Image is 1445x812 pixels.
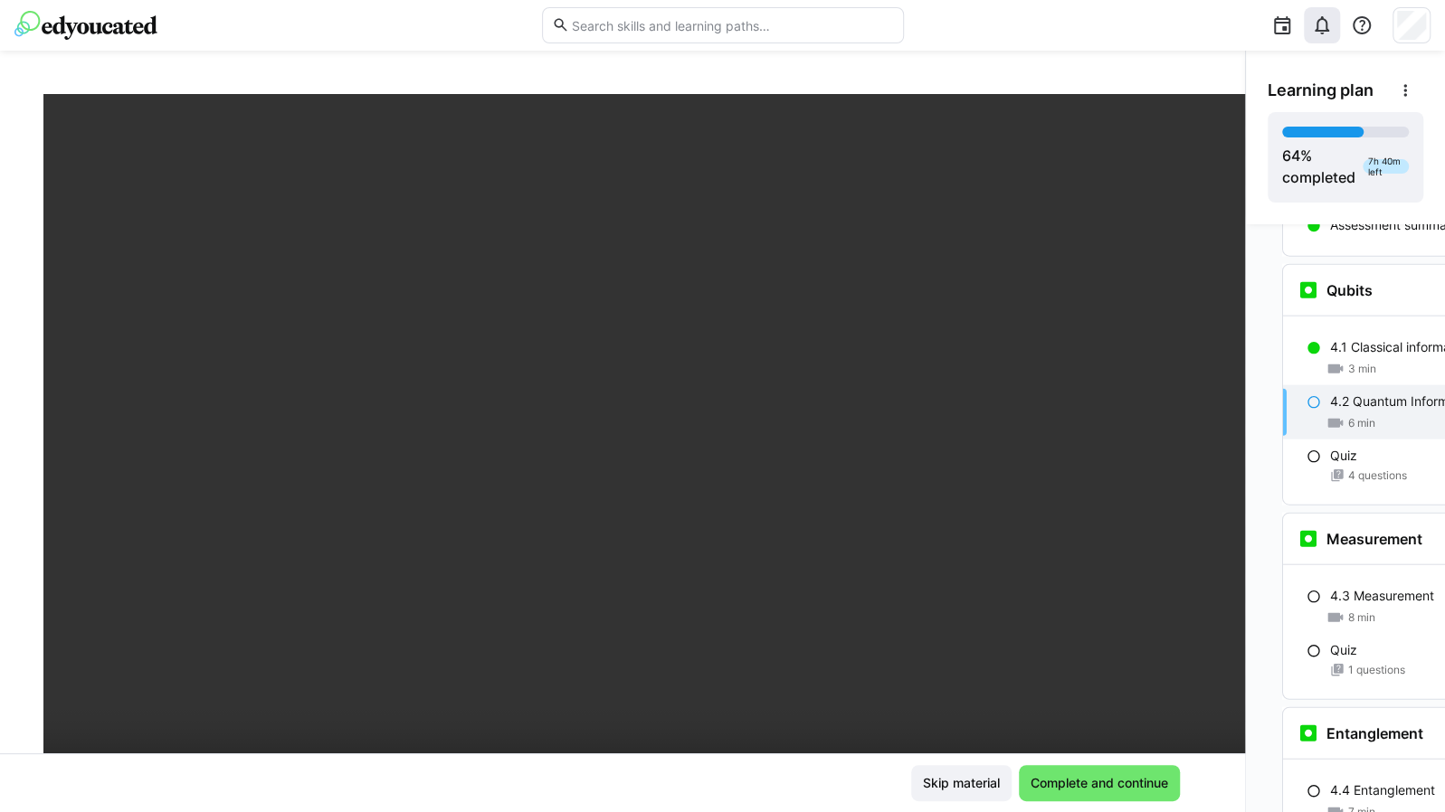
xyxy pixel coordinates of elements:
p: 4.4 Entanglement [1330,781,1435,799]
input: Search skills and learning paths… [569,17,893,33]
span: Skip material [920,774,1003,792]
h3: Measurement [1326,530,1422,548]
div: % completed [1282,145,1355,188]
h3: Entanglement [1326,724,1423,742]
p: 4.3 Measurement [1330,587,1434,605]
span: Complete and continue [1028,774,1171,792]
span: 1 questions [1348,663,1405,677]
p: Quiz [1330,641,1357,659]
span: 8 min [1348,610,1375,625]
span: 64 [1282,146,1300,165]
span: 6 min [1348,416,1375,430]
button: Complete and continue [1019,765,1180,801]
p: Quiz [1330,447,1357,465]
span: Learning plan [1268,80,1374,100]
span: 4 questions [1348,468,1407,483]
button: Skip material [911,765,1012,801]
h3: Qubits [1326,281,1373,299]
div: 7h 40m left [1363,159,1409,174]
span: 3 min [1348,362,1376,376]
